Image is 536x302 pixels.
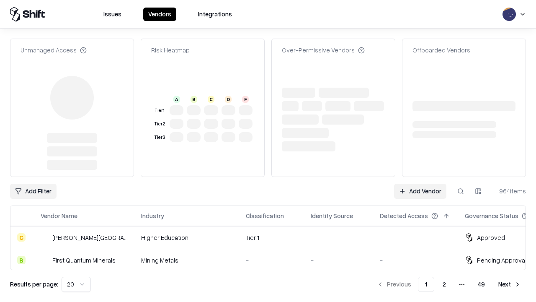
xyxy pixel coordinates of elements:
[311,211,353,220] div: Identity Source
[380,211,428,220] div: Detected Access
[311,256,366,265] div: -
[246,211,284,220] div: Classification
[41,211,77,220] div: Vendor Name
[311,233,366,242] div: -
[477,256,526,265] div: Pending Approval
[471,277,492,292] button: 49
[17,256,26,264] div: B
[10,184,57,199] button: Add Filter
[41,256,49,264] img: First Quantum Minerals
[98,8,126,21] button: Issues
[418,277,434,292] button: 1
[394,184,446,199] a: Add Vendor
[465,211,518,220] div: Governance Status
[477,233,505,242] div: Approved
[141,233,232,242] div: Higher Education
[143,8,176,21] button: Vendors
[21,46,87,55] div: Unmanaged Access
[153,120,166,128] div: Tier 2
[372,277,526,292] nav: pagination
[141,211,164,220] div: Industry
[242,96,249,103] div: F
[412,46,470,55] div: Offboarded Vendors
[191,96,197,103] div: B
[225,96,232,103] div: D
[246,233,297,242] div: Tier 1
[17,233,26,242] div: C
[246,256,297,265] div: -
[153,107,166,114] div: Tier 1
[173,96,180,103] div: A
[141,256,232,265] div: Mining Metals
[380,233,451,242] div: -
[153,134,166,141] div: Tier 3
[10,280,58,289] p: Results per page:
[151,46,190,55] div: Risk Heatmap
[208,96,214,103] div: C
[492,187,526,195] div: 964 items
[52,233,128,242] div: [PERSON_NAME][GEOGRAPHIC_DATA]
[193,8,237,21] button: Integrations
[380,256,451,265] div: -
[52,256,116,265] div: First Quantum Minerals
[282,46,365,55] div: Over-Permissive Vendors
[41,233,49,242] img: Reichman University
[493,277,526,292] button: Next
[436,277,453,292] button: 2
